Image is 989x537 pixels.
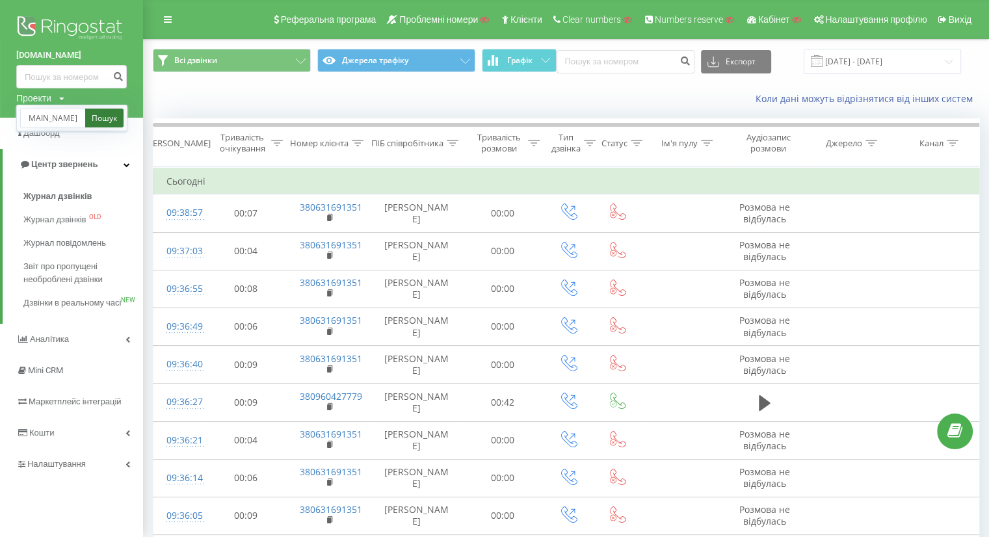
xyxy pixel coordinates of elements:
[23,231,143,255] a: Журнал повідомлень
[166,314,192,339] div: 09:36:49
[281,14,376,25] span: Реферальна програма
[482,49,557,72] button: Графік
[739,428,790,452] span: Розмова не відбулась
[825,14,927,25] span: Налаштування профілю
[153,49,311,72] button: Всі дзвінки
[462,497,544,534] td: 00:00
[462,270,544,308] td: 00:00
[300,352,362,365] a: 380631691351
[205,459,287,497] td: 00:06
[739,503,790,527] span: Розмова не відбулась
[739,314,790,338] span: Розмова не відбулась
[399,14,478,25] span: Проблемні номери
[739,352,790,376] span: Розмова не відбулась
[371,459,462,497] td: [PERSON_NAME]
[300,428,362,440] a: 380631691351
[23,213,86,226] span: Журнал дзвінків
[462,232,544,270] td: 00:00
[655,14,723,25] span: Numbers reserve
[205,497,287,534] td: 00:09
[949,14,971,25] span: Вихід
[23,237,106,250] span: Журнал повідомлень
[739,276,790,300] span: Розмова не відбулась
[701,50,771,73] button: Експорт
[739,201,790,225] span: Розмова не відбулась
[661,138,698,149] div: Ім'я пулу
[166,389,192,415] div: 09:36:27
[3,149,143,180] a: Центр звернень
[739,239,790,263] span: Розмова не відбулась
[510,14,542,25] span: Клієнти
[205,232,287,270] td: 00:04
[462,194,544,232] td: 00:00
[371,270,462,308] td: [PERSON_NAME]
[462,308,544,345] td: 00:00
[23,190,92,203] span: Журнал дзвінків
[290,138,349,149] div: Номер клієнта
[85,109,124,127] a: Пошук
[371,194,462,232] td: [PERSON_NAME]
[23,260,137,286] span: Звіт про пропущені необроблені дзвінки
[317,49,475,72] button: Джерела трафіку
[371,384,462,421] td: [PERSON_NAME]
[23,296,121,309] span: Дзвінки в реальному часі
[205,270,287,308] td: 00:08
[300,503,362,516] a: 380631691351
[371,421,462,459] td: [PERSON_NAME]
[166,428,192,453] div: 09:36:21
[205,421,287,459] td: 00:04
[300,201,362,213] a: 380631691351
[562,14,621,25] span: Clear numbers
[300,314,362,326] a: 380631691351
[300,239,362,251] a: 380631691351
[551,132,581,154] div: Тип дзвінка
[371,497,462,534] td: [PERSON_NAME]
[300,390,362,402] a: 380960427779
[20,109,85,127] input: Пошук
[507,56,533,65] span: Графік
[462,346,544,384] td: 00:00
[29,397,122,406] span: Маркетплейс інтеграцій
[739,465,790,490] span: Розмова не відбулась
[205,308,287,345] td: 00:06
[217,132,268,154] div: Тривалість очікування
[23,208,143,231] a: Журнал дзвінківOLD
[371,138,443,149] div: ПІБ співробітника
[16,92,51,105] div: Проекти
[737,132,800,154] div: Аудіозапис розмови
[919,138,943,149] div: Канал
[205,384,287,421] td: 00:09
[29,428,54,438] span: Кошти
[166,200,192,226] div: 09:38:57
[371,346,462,384] td: [PERSON_NAME]
[166,352,192,377] div: 09:36:40
[174,55,217,66] span: Всі дзвінки
[31,159,98,169] span: Центр звернень
[462,459,544,497] td: 00:00
[371,232,462,270] td: [PERSON_NAME]
[756,92,979,105] a: Коли дані можуть відрізнятися вiд інших систем
[601,138,627,149] div: Статус
[166,276,192,302] div: 09:36:55
[205,194,287,232] td: 00:07
[166,239,192,264] div: 09:37:03
[16,13,127,46] img: Ringostat logo
[166,465,192,491] div: 09:36:14
[23,185,143,208] a: Журнал дзвінків
[23,255,143,291] a: Звіт про пропущені необроблені дзвінки
[371,308,462,345] td: [PERSON_NAME]
[826,138,862,149] div: Джерело
[205,346,287,384] td: 00:09
[28,365,63,375] span: Mini CRM
[473,132,525,154] div: Тривалість розмови
[462,421,544,459] td: 00:00
[758,14,790,25] span: Кабінет
[145,138,211,149] div: [PERSON_NAME]
[23,291,143,315] a: Дзвінки в реальному часіNEW
[27,459,86,469] span: Налаштування
[16,65,127,88] input: Пошук за номером
[23,128,60,138] span: Дашборд
[557,50,694,73] input: Пошук за номером
[166,503,192,529] div: 09:36:05
[300,276,362,289] a: 380631691351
